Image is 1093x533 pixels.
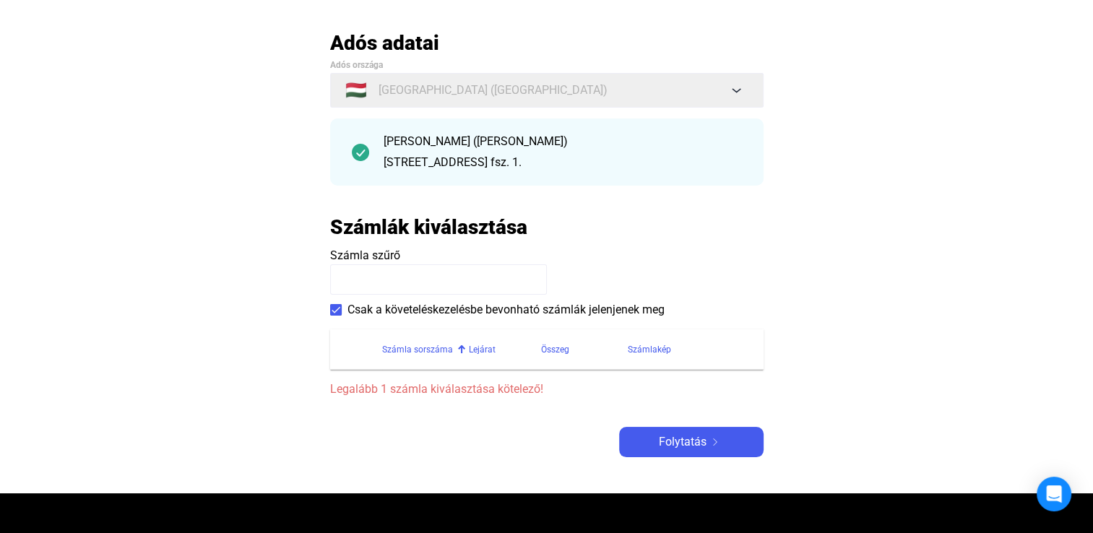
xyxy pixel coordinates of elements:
[659,433,707,451] span: Folytatás
[469,341,541,358] div: Lejárat
[628,341,671,358] div: Számlakép
[330,60,383,70] span: Adós országa
[619,427,764,457] button: Folytatásarrow-right-white
[469,341,496,358] div: Lejárat
[330,73,764,108] button: 🇭🇺[GEOGRAPHIC_DATA] ([GEOGRAPHIC_DATA])
[1037,477,1071,511] div: Open Intercom Messenger
[382,341,453,358] div: Számla sorszáma
[330,248,400,262] span: Számla szűrő
[707,438,724,446] img: arrow-right-white
[628,341,746,358] div: Számlakép
[330,214,527,240] h2: Számlák kiválasztása
[345,82,367,99] span: 🇭🇺
[330,30,764,56] h2: Adós adatai
[384,154,742,171] div: [STREET_ADDRESS] fsz. 1.
[379,82,608,99] span: [GEOGRAPHIC_DATA] ([GEOGRAPHIC_DATA])
[541,341,628,358] div: Összeg
[541,341,569,358] div: Összeg
[384,133,742,150] div: [PERSON_NAME] ([PERSON_NAME])
[382,341,469,358] div: Számla sorszáma
[347,301,665,318] span: Csak a követeléskezelésbe bevonható számlák jelenjenek meg
[330,381,764,398] span: Legalább 1 számla kiválasztása kötelező!
[352,144,369,161] img: checkmark-darker-green-circle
